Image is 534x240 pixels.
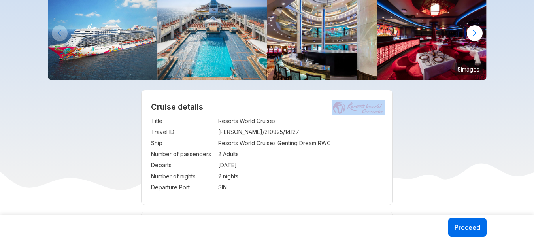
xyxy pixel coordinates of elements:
[151,171,214,182] td: Number of nights
[151,182,214,193] td: Departure Port
[214,138,218,149] td: :
[218,160,383,171] td: [DATE]
[218,115,383,127] td: Resorts World Cruises
[455,63,483,75] small: 5 images
[151,115,214,127] td: Title
[151,138,214,149] td: Ship
[151,127,214,138] td: Travel ID
[214,149,218,160] td: :
[214,171,218,182] td: :
[218,171,383,182] td: 2 nights
[218,182,383,193] td: SIN
[214,182,218,193] td: :
[448,218,487,237] button: Proceed
[214,115,218,127] td: :
[218,127,383,138] td: [PERSON_NAME]/210925/14127
[214,160,218,171] td: :
[214,127,218,138] td: :
[151,160,214,171] td: Departs
[151,149,214,160] td: Number of passengers
[151,102,383,111] h2: Cruise details
[218,138,383,149] td: Resorts World Cruises Genting Dream RWC
[218,149,383,160] td: 2 Adults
